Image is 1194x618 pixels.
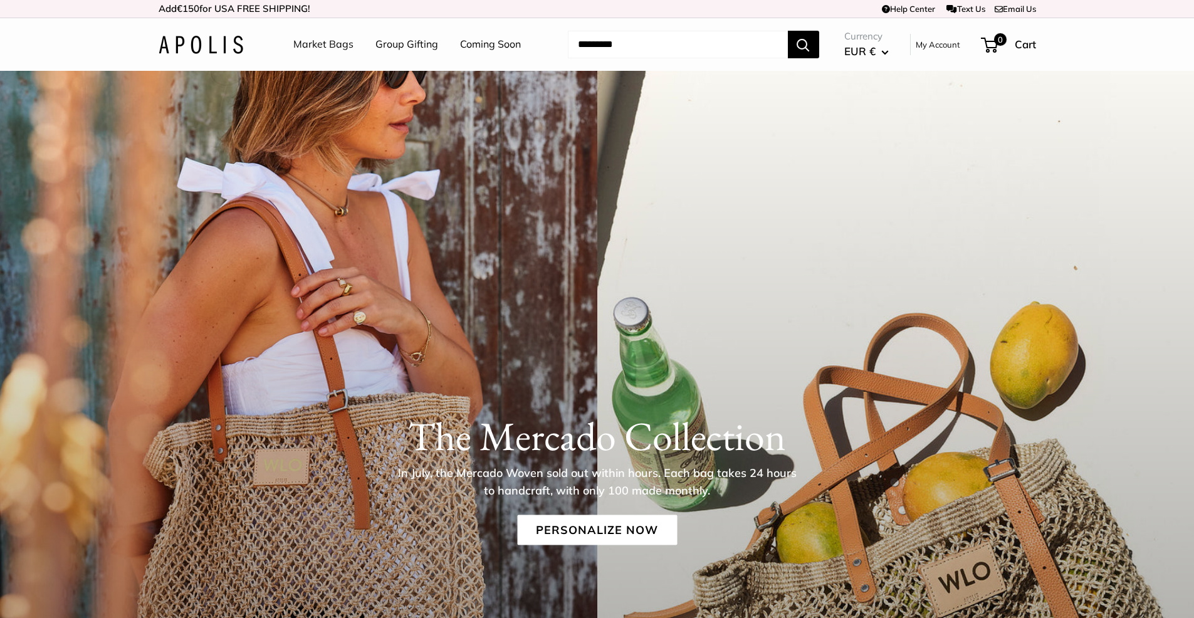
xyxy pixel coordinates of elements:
[177,3,199,14] span: €150
[517,515,677,545] a: Personalize Now
[995,4,1036,14] a: Email Us
[993,33,1006,46] span: 0
[568,31,788,58] input: Search...
[159,36,243,54] img: Apolis
[1015,38,1036,51] span: Cart
[844,28,889,45] span: Currency
[882,4,935,14] a: Help Center
[982,34,1036,55] a: 0 Cart
[293,35,353,54] a: Market Bags
[460,35,521,54] a: Coming Soon
[916,37,960,52] a: My Account
[394,464,801,499] p: In July, the Mercado Woven sold out within hours. Each bag takes 24 hours to handcraft, with only...
[159,412,1036,459] h1: The Mercado Collection
[946,4,985,14] a: Text Us
[844,41,889,61] button: EUR €
[788,31,819,58] button: Search
[844,45,876,58] span: EUR €
[375,35,438,54] a: Group Gifting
